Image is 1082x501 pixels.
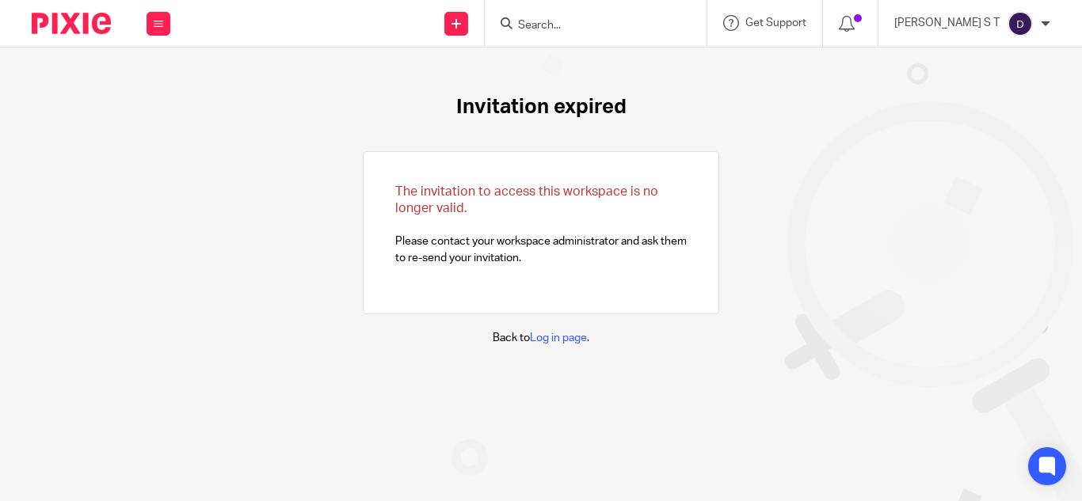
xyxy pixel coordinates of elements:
[1008,11,1033,36] img: svg%3E
[530,332,587,343] a: Log in page
[493,330,589,346] p: Back to .
[395,185,658,214] span: The invitation to access this workspace is no longer valid.
[516,19,659,33] input: Search
[32,13,111,34] img: Pixie
[395,184,687,266] p: Please contact your workspace administrator and ask them to re-send your invitation.
[456,95,627,120] h1: Invitation expired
